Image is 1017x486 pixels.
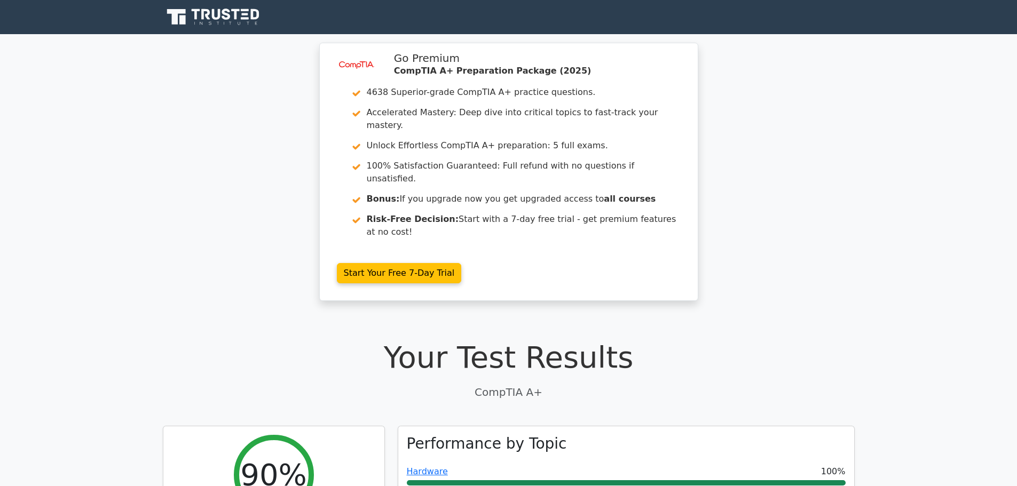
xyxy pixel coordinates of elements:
[821,465,846,478] span: 100%
[407,435,567,453] h3: Performance by Topic
[163,384,855,400] p: CompTIA A+
[407,466,448,476] a: Hardware
[337,263,462,283] a: Start Your Free 7-Day Trial
[163,339,855,375] h1: Your Test Results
